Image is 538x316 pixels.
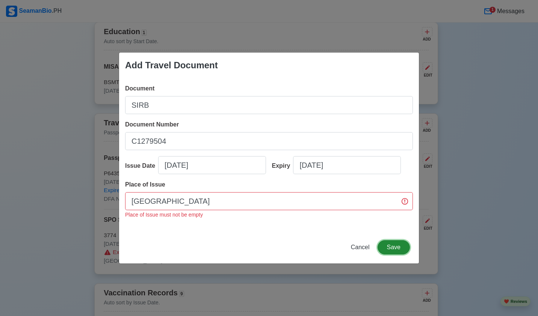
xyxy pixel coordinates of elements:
[125,181,165,188] span: Place of Issue
[125,132,413,150] input: Ex: P12345678B
[125,121,179,128] span: Document Number
[125,212,203,218] small: Place of Issue must not be empty
[125,85,154,92] span: Document
[378,240,410,254] button: Save
[272,161,293,170] div: Expiry
[125,192,413,210] input: Ex: Cebu City
[125,161,158,170] div: Issue Date
[125,59,218,72] div: Add Travel Document
[351,244,370,250] span: Cancel
[125,96,413,114] input: Ex: Passport
[346,240,375,254] button: Cancel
